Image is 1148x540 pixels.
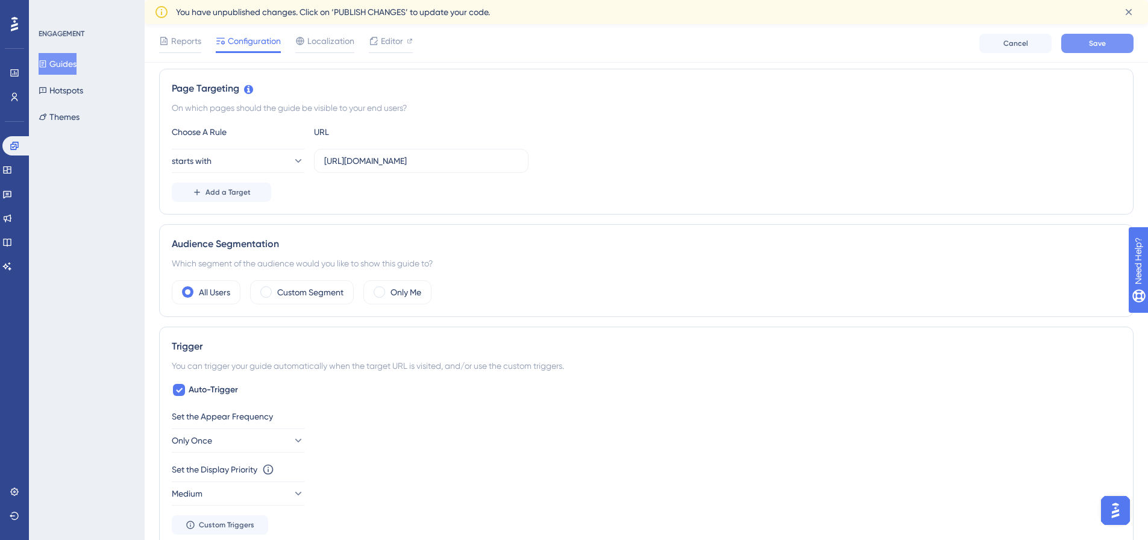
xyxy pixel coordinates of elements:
div: On which pages should the guide be visible to your end users? [172,101,1121,115]
button: Guides [39,53,77,75]
button: starts with [172,149,304,173]
span: Editor [381,34,403,48]
div: ENGAGEMENT [39,29,84,39]
div: Trigger [172,339,1121,354]
label: Only Me [391,285,421,300]
span: Localization [307,34,354,48]
span: Need Help? [28,3,75,17]
div: Set the Appear Frequency [172,409,1121,424]
button: Add a Target [172,183,271,202]
span: Only Once [172,433,212,448]
button: Themes [39,106,80,128]
div: Audience Segmentation [172,237,1121,251]
button: Medium [172,482,304,506]
div: Page Targeting [172,81,1121,96]
button: Only Once [172,429,304,453]
span: Configuration [228,34,281,48]
div: Which segment of the audience would you like to show this guide to? [172,256,1121,271]
span: Auto-Trigger [189,383,238,397]
input: yourwebsite.com/path [324,154,518,168]
span: Cancel [1003,39,1028,48]
button: Custom Triggers [172,515,268,535]
button: Cancel [979,34,1052,53]
span: Add a Target [205,187,251,197]
button: Save [1061,34,1134,53]
label: Custom Segment [277,285,343,300]
div: You can trigger your guide automatically when the target URL is visited, and/or use the custom tr... [172,359,1121,373]
span: You have unpublished changes. Click on ‘PUBLISH CHANGES’ to update your code. [176,5,490,19]
button: Hotspots [39,80,83,101]
div: Choose A Rule [172,125,304,139]
span: Reports [171,34,201,48]
iframe: UserGuiding AI Assistant Launcher [1097,492,1134,529]
span: Custom Triggers [199,520,254,530]
span: starts with [172,154,212,168]
span: Save [1089,39,1106,48]
div: URL [314,125,447,139]
span: Medium [172,486,202,501]
label: All Users [199,285,230,300]
div: Set the Display Priority [172,462,257,477]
